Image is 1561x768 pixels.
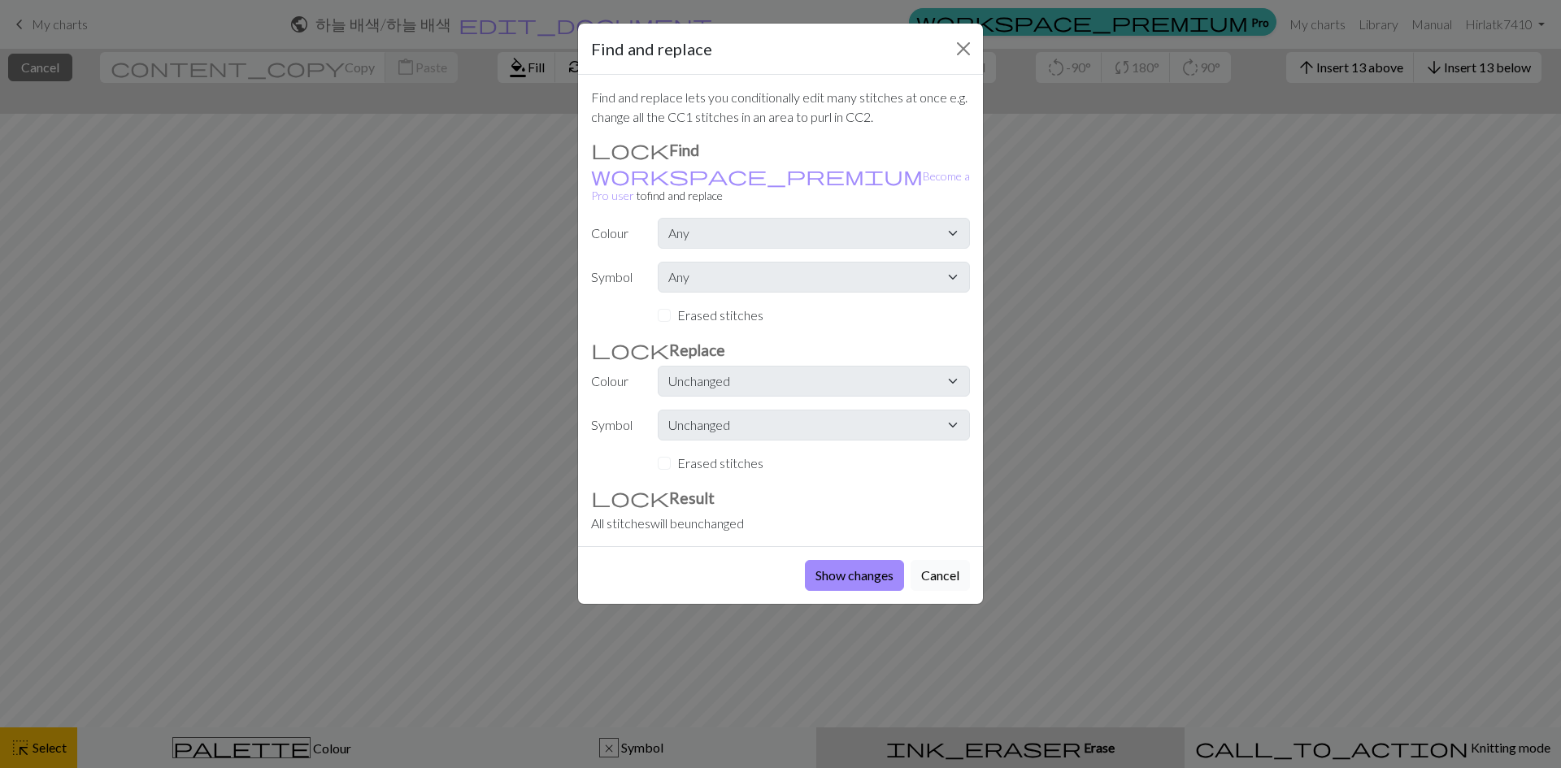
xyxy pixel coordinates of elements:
[591,169,970,202] small: to find and replace
[950,36,976,62] button: Close
[591,37,712,61] h5: Find and replace
[591,169,970,202] a: Become a Pro user
[677,306,763,325] label: Erased stitches
[591,488,970,507] h3: Result
[581,262,648,293] label: Symbol
[591,88,970,127] p: Find and replace lets you conditionally edit many stitches at once e.g. change all the CC1 stitch...
[591,140,970,159] h3: Find
[677,453,763,473] label: Erased stitches
[591,164,923,187] span: workspace_premium
[911,560,970,591] button: Cancel
[581,218,648,249] label: Colour
[581,410,648,440] label: Symbol
[805,560,904,591] button: Show changes
[581,366,648,397] label: Colour
[591,340,970,359] h3: Replace
[591,514,970,533] div: All stitches will be unchanged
